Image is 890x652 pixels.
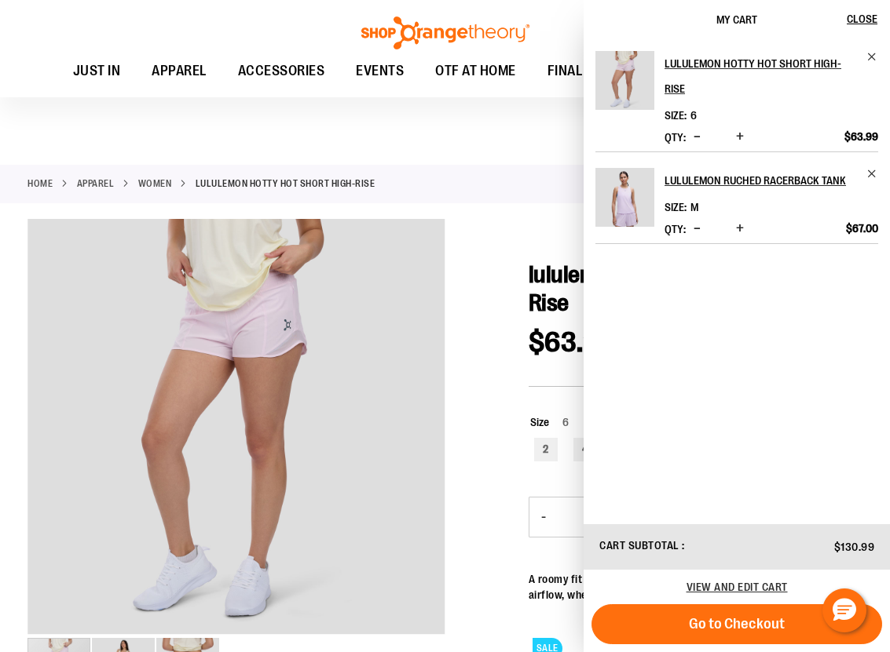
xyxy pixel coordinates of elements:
input: Product quantity [558,498,600,536]
span: Close [847,13,877,25]
span: $130.99 [834,541,875,553]
span: lululemon Hotty Hot Short High-Rise [529,261,823,316]
a: lululemon Hotty Hot Short High-Rise [595,51,654,120]
dt: Size [665,201,687,213]
span: M [690,201,698,213]
a: JUST IN [57,53,137,89]
button: Decrease product quantity [690,221,705,237]
div: 2 [534,438,558,461]
a: ACCESSORIES [222,53,341,89]
span: 6 [549,416,569,428]
span: $63.99 [844,129,878,144]
img: OTF lululemon Womens Hotty Hot Short High-Rise Regular Pink [27,217,445,635]
strong: lululemon Hotty Hot Short High-Rise [196,177,375,191]
a: EVENTS [340,53,419,89]
p: A roomy fit and mesh panels allow for unrestricted movement and airflow, whether you're running, ... [529,571,863,603]
span: Size [530,416,549,428]
li: Product [595,151,878,244]
span: Cart Subtotal [599,539,679,552]
span: Go to Checkout [689,615,785,632]
img: lululemon Hotty Hot Short High-Rise [595,51,654,110]
a: WOMEN [138,177,172,191]
a: lululemon Ruched Racerback Tank [595,168,654,237]
span: ACCESSORIES [238,53,325,89]
a: Remove item [866,168,878,180]
span: OTF AT HOME [435,53,516,89]
a: APPAREL [136,53,222,89]
li: Product [595,51,878,151]
a: OTF AT HOME [419,53,532,89]
button: Increase product quantity [732,129,748,145]
span: $67.00 [846,221,878,235]
button: Decrease product quantity [690,129,705,145]
button: Hello, have a question? Let’s chat. [822,588,866,632]
img: lululemon Ruched Racerback Tank [595,168,654,227]
button: Go to Checkout [592,604,882,644]
img: Shop Orangetheory [359,16,532,49]
span: 6 [690,109,697,122]
a: FINAL PUSH SALE [532,53,669,89]
span: FINAL PUSH SALE [548,53,654,89]
a: View and edit cart [687,581,788,593]
div: OTF lululemon Womens Hotty Hot Short High-Rise Regular Pink [27,219,445,636]
dt: Size [665,109,687,122]
span: JUST IN [73,53,121,89]
label: Qty [665,131,686,144]
h2: lululemon Hotty Hot Short High-Rise [665,51,857,101]
a: APPAREL [77,177,115,191]
span: $63.99 [529,326,615,359]
a: Home [27,177,53,191]
label: Qty [665,223,686,235]
a: lululemon Hotty Hot Short High-Rise [665,51,878,101]
span: EVENTS [356,53,404,89]
h2: lululemon Ruched Racerback Tank [665,168,857,193]
span: APPAREL [152,53,207,89]
span: My Cart [716,13,757,26]
a: Remove item [866,51,878,63]
button: Decrease product quantity [529,497,558,537]
a: lululemon Ruched Racerback Tank [665,168,878,193]
button: Increase product quantity [732,221,748,237]
div: 4 [573,438,597,461]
